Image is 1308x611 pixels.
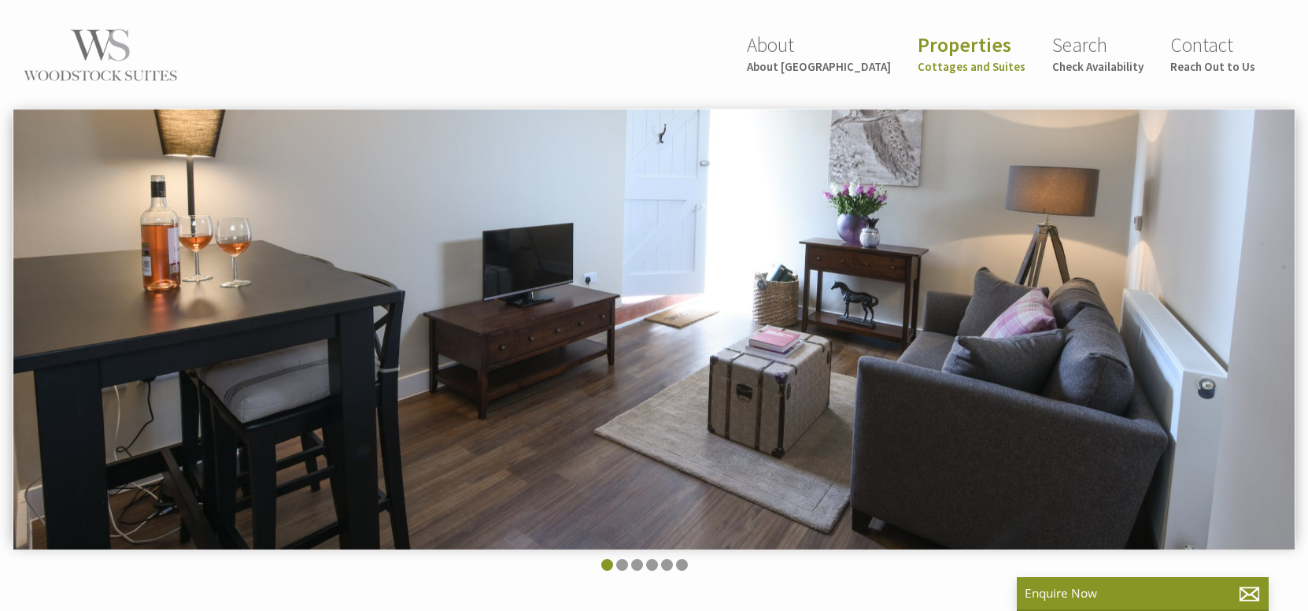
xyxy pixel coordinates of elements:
img: Woodstock Suites [22,26,179,85]
p: Enquire Now [1025,585,1261,602]
a: AboutAbout [GEOGRAPHIC_DATA] [747,32,891,74]
a: PropertiesCottages and Suites [918,32,1025,74]
a: ContactReach Out to Us [1170,32,1255,74]
a: SearchCheck Availability [1052,32,1144,74]
small: Reach Out to Us [1170,59,1255,74]
small: About [GEOGRAPHIC_DATA] [747,59,891,74]
small: Cottages and Suites [918,59,1025,74]
small: Check Availability [1052,59,1144,74]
